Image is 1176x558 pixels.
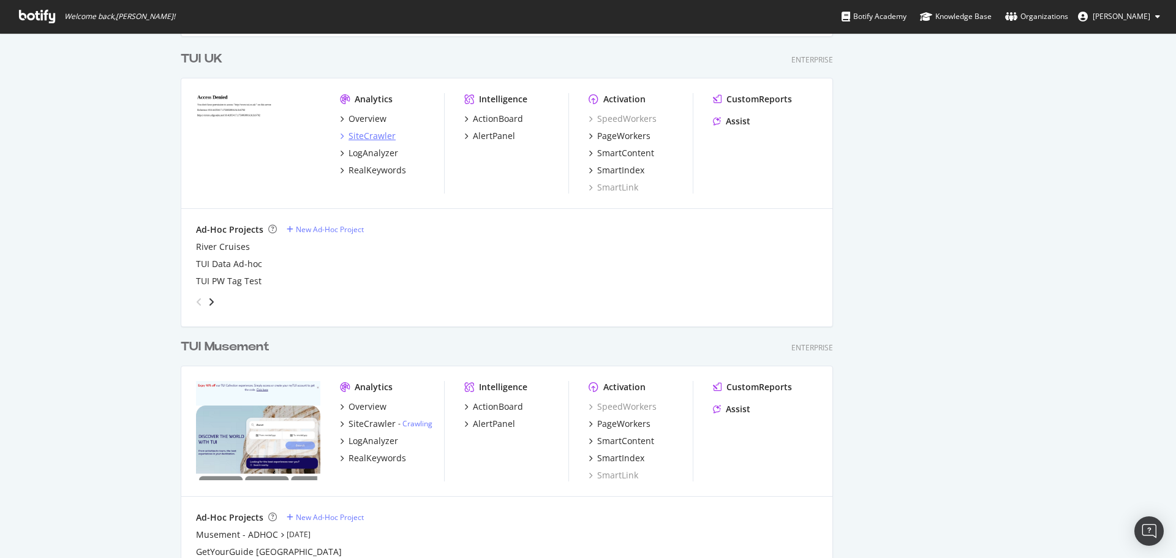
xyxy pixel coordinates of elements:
div: TUI Musement [181,338,269,356]
a: CustomReports [713,93,792,105]
a: SmartIndex [589,164,644,176]
div: SiteCrawler [349,418,396,430]
div: Knowledge Base [920,10,992,23]
div: New Ad-Hoc Project [296,512,364,522]
a: Overview [340,113,386,125]
div: SmartContent [597,147,654,159]
div: TUI UK [181,50,222,68]
div: SiteCrawler [349,130,396,142]
div: CustomReports [726,381,792,393]
div: - [398,418,432,429]
a: TUI Musement [181,338,274,356]
div: SmartIndex [597,452,644,464]
a: LogAnalyzer [340,435,398,447]
div: SmartContent [597,435,654,447]
div: Assist [726,115,750,127]
div: RealKeywords [349,452,406,464]
a: CustomReports [713,381,792,393]
div: SmartIndex [597,164,644,176]
a: AlertPanel [464,130,515,142]
img: tui.co.uk [196,93,320,192]
a: SpeedWorkers [589,401,657,413]
div: Ad-Hoc Projects [196,511,263,524]
a: TUI UK [181,50,227,68]
span: Welcome back, [PERSON_NAME] ! [64,12,175,21]
a: New Ad-Hoc Project [287,512,364,522]
div: ActionBoard [473,401,523,413]
div: Overview [349,113,386,125]
a: SmartContent [589,435,654,447]
div: Activation [603,381,646,393]
div: Activation [603,93,646,105]
div: Overview [349,401,386,413]
a: Musement - ADHOC [196,529,278,541]
a: Overview [340,401,386,413]
div: Assist [726,403,750,415]
a: TUI Data Ad-hoc [196,258,262,270]
div: Intelligence [479,93,527,105]
div: Enterprise [791,342,833,353]
a: SmartLink [589,469,638,481]
div: Intelligence [479,381,527,393]
div: Enterprise [791,55,833,65]
a: SmartContent [589,147,654,159]
a: Assist [713,403,750,415]
div: AlertPanel [473,418,515,430]
a: River Cruises [196,241,250,253]
img: musement.com [196,381,320,480]
a: RealKeywords [340,452,406,464]
a: SmartLink [589,181,638,194]
div: angle-left [191,292,207,312]
div: ActionBoard [473,113,523,125]
a: PageWorkers [589,418,650,430]
a: SpeedWorkers [589,113,657,125]
a: SiteCrawler [340,130,396,142]
div: angle-right [207,296,216,308]
a: ActionBoard [464,113,523,125]
div: AlertPanel [473,130,515,142]
a: SmartIndex [589,452,644,464]
a: TUI PW Tag Test [196,275,262,287]
a: GetYourGuide [GEOGRAPHIC_DATA] [196,546,342,558]
a: SiteCrawler- Crawling [340,418,432,430]
div: CustomReports [726,93,792,105]
a: PageWorkers [589,130,650,142]
a: ActionBoard [464,401,523,413]
div: PageWorkers [597,130,650,142]
div: Botify Academy [842,10,907,23]
div: Ad-Hoc Projects [196,224,263,236]
a: LogAnalyzer [340,147,398,159]
a: New Ad-Hoc Project [287,224,364,235]
button: [PERSON_NAME] [1068,7,1170,26]
div: Organizations [1005,10,1068,23]
a: Assist [713,115,750,127]
div: Open Intercom Messenger [1134,516,1164,546]
a: Crawling [402,418,432,429]
div: LogAnalyzer [349,147,398,159]
a: RealKeywords [340,164,406,176]
div: Analytics [355,93,393,105]
a: AlertPanel [464,418,515,430]
div: PageWorkers [597,418,650,430]
div: RealKeywords [349,164,406,176]
span: Michael Boulter [1093,11,1150,21]
a: [DATE] [287,529,311,540]
div: Analytics [355,381,393,393]
div: New Ad-Hoc Project [296,224,364,235]
div: LogAnalyzer [349,435,398,447]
